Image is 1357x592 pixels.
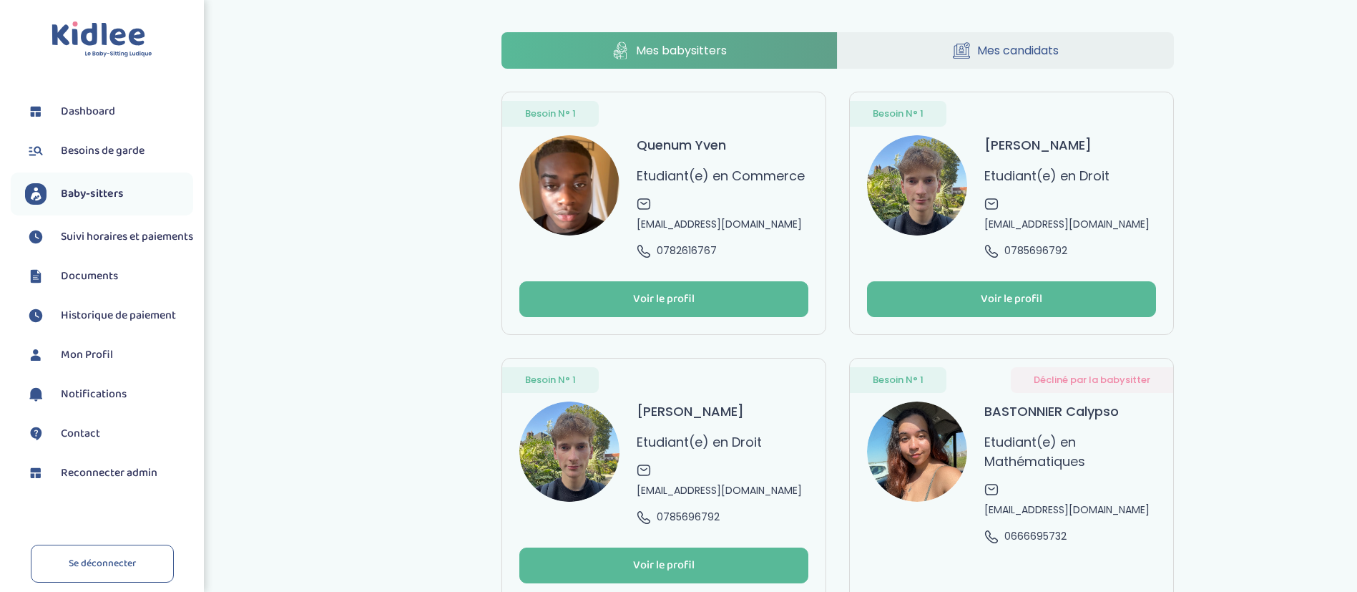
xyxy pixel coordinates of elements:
[25,344,46,366] img: profil.svg
[873,107,924,121] span: Besoin N° 1
[25,140,46,162] img: besoin.svg
[981,291,1042,308] div: Voir le profil
[873,373,924,387] span: Besoin N° 1
[25,183,193,205] a: Baby-sitters
[657,510,720,525] span: 0785696792
[637,166,805,185] p: Etudiant(e) en Commerce
[61,425,100,442] span: Contact
[501,92,826,335] a: Besoin N° 1 avatar Quenum Yven Etudiant(e) en Commerce [EMAIL_ADDRESS][DOMAIN_NAME] 0782616767 Vo...
[25,266,46,287] img: documents.svg
[977,42,1059,59] span: Mes candidats
[984,166,1109,185] p: Etudiant(e) en Droit
[867,402,967,502] img: avatar
[25,462,193,484] a: Reconnecter admin
[25,266,193,287] a: Documents
[525,107,576,121] span: Besoin N° 1
[984,432,1156,471] p: Etudiant(e) en Mathématiques
[519,281,808,317] button: Voir le profil
[633,558,695,574] div: Voir le profil
[501,32,838,69] a: Mes babysitters
[637,402,744,421] h3: [PERSON_NAME]
[61,346,113,364] span: Mon Profil
[52,21,152,58] img: logo.svg
[25,140,193,162] a: Besoins de garde
[633,291,695,308] div: Voir le profil
[525,373,576,387] span: Besoin N° 1
[867,135,967,236] img: avatar
[25,101,46,122] img: dashboard.svg
[25,226,193,248] a: Suivi horaires et paiements
[25,305,193,326] a: Historique de paiement
[61,228,193,246] span: Suivi horaires et paiements
[637,432,762,452] p: Etudiant(e) en Droit
[519,402,619,502] img: avatar
[25,384,193,405] a: Notifications
[61,386,127,403] span: Notifications
[61,142,144,160] span: Besoins de garde
[25,226,46,248] img: suivihoraire.svg
[637,217,802,232] span: [EMAIL_ADDRESS][DOMAIN_NAME]
[636,42,727,59] span: Mes babysitters
[1004,529,1067,544] span: 0666695732
[25,423,193,445] a: Contact
[61,268,118,285] span: Documents
[61,103,115,120] span: Dashboard
[25,183,46,205] img: babysitters.svg
[25,101,193,122] a: Dashboard
[1004,243,1067,258] span: 0785696792
[31,545,174,583] a: Se déconnecter
[61,465,157,482] span: Reconnecter admin
[25,305,46,326] img: suivihoraire.svg
[25,423,46,445] img: contact.svg
[61,307,176,324] span: Historique de paiement
[61,185,124,203] span: Baby-sitters
[838,32,1174,69] a: Mes candidats
[657,243,717,258] span: 0782616767
[849,92,1174,335] a: Besoin N° 1 avatar [PERSON_NAME] Etudiant(e) en Droit [EMAIL_ADDRESS][DOMAIN_NAME] 0785696792 Voi...
[519,548,808,583] button: Voir le profil
[637,483,802,498] span: [EMAIL_ADDRESS][DOMAIN_NAME]
[984,135,1092,155] h3: [PERSON_NAME]
[1034,373,1150,387] span: Décliné par la babysitter
[637,135,726,155] h3: Quenum Yven
[984,503,1150,518] span: [EMAIL_ADDRESS][DOMAIN_NAME]
[984,217,1150,232] span: [EMAIL_ADDRESS][DOMAIN_NAME]
[25,462,46,484] img: dashboard.svg
[25,344,193,366] a: Mon Profil
[519,135,619,236] img: avatar
[25,384,46,405] img: notification.svg
[867,281,1156,317] button: Voir le profil
[984,402,1119,421] h3: BASTONNIER Calypso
